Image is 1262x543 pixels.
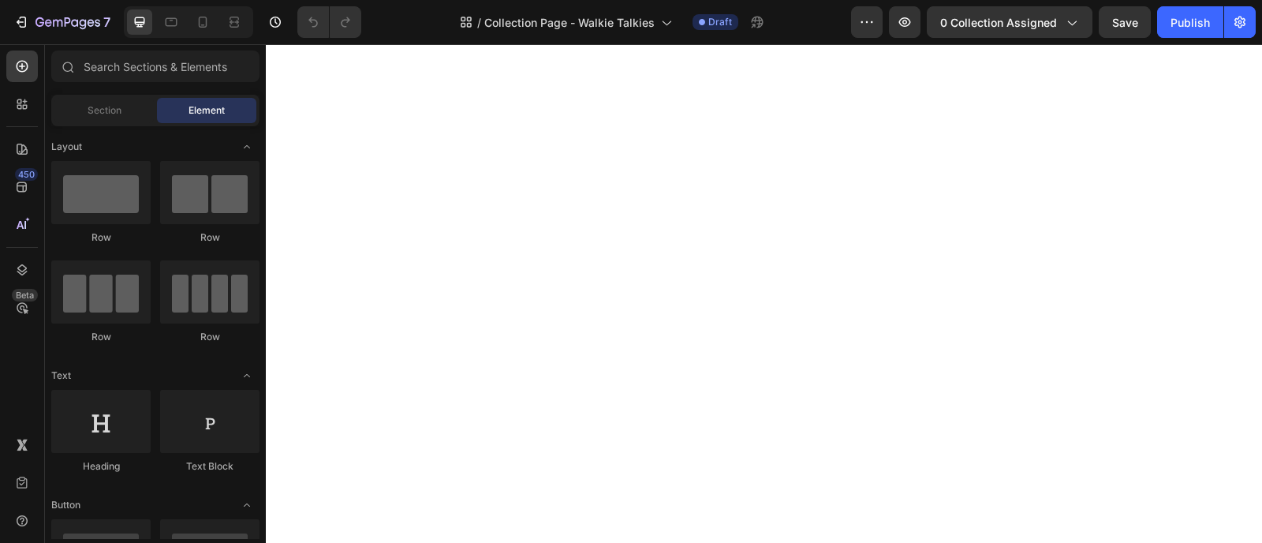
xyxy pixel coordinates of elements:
[160,230,259,245] div: Row
[477,14,481,31] span: /
[51,498,80,512] span: Button
[15,168,38,181] div: 450
[51,51,259,82] input: Search Sections & Elements
[234,492,259,518] span: Toggle open
[51,459,151,474] div: Heading
[51,369,71,383] span: Text
[1112,16,1138,29] span: Save
[234,134,259,159] span: Toggle open
[940,14,1057,31] span: 0 collection assigned
[88,103,121,118] span: Section
[51,330,151,344] div: Row
[1171,14,1210,31] div: Publish
[297,6,361,38] div: Undo/Redo
[927,6,1092,38] button: 0 collection assigned
[266,44,1262,543] iframe: Design area
[6,6,118,38] button: 7
[103,13,110,32] p: 7
[189,103,225,118] span: Element
[51,140,82,154] span: Layout
[708,15,732,29] span: Draft
[1157,6,1223,38] button: Publish
[234,363,259,388] span: Toggle open
[484,14,655,31] span: Collection Page - Walkie Talkies
[160,330,259,344] div: Row
[1099,6,1151,38] button: Save
[12,289,38,301] div: Beta
[51,230,151,245] div: Row
[160,459,259,474] div: Text Block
